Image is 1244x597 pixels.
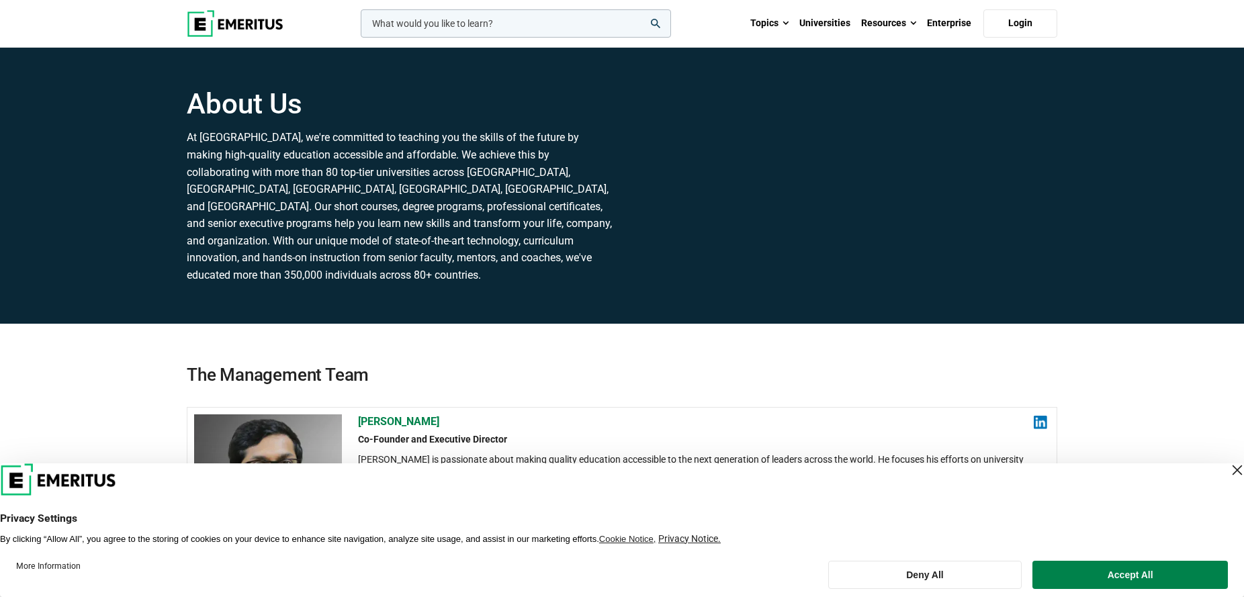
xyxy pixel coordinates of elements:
img: linkedin.png [1034,416,1047,429]
div: [PERSON_NAME] is passionate about making quality education accessible to the next generation of l... [358,453,1047,519]
iframe: YouTube video player [630,88,1057,300]
h2: The Management Team [187,324,1057,387]
p: At [GEOGRAPHIC_DATA], we're committed to teaching you the skills of the future by making high-qua... [187,129,614,283]
a: Login [983,9,1057,38]
h2: [PERSON_NAME] [358,414,1047,429]
img: Ashwin-Damera-300x300-1 [194,414,342,562]
h2: Co-Founder and Executive Director [358,433,1047,447]
h1: About Us [187,87,614,121]
input: woocommerce-product-search-field-0 [361,9,671,38]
